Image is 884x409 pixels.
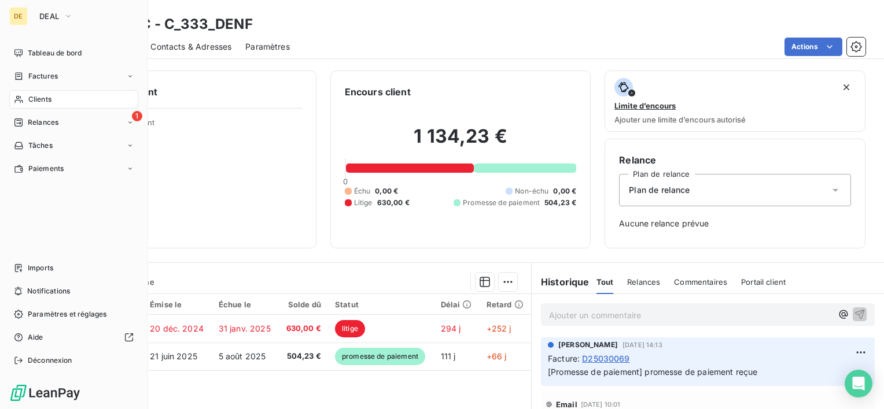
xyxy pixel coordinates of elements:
div: Émise le [150,300,205,309]
a: Aide [9,328,138,347]
span: Facture : [548,352,580,365]
span: Tableau de bord [28,48,82,58]
span: 504,23 € [285,351,321,362]
span: 20 déc. 2024 [150,324,204,333]
span: Litige [354,198,373,208]
span: 1 [132,111,142,121]
div: Open Intercom Messenger [845,370,872,397]
span: 630,00 € [285,323,321,334]
span: Tâches [28,140,53,151]
span: Paramètres et réglages [28,309,106,319]
span: 5 août 2025 [219,351,266,361]
span: [DATE] 14:13 [623,341,662,348]
span: Contacts & Adresses [150,41,231,53]
span: Échu [354,186,371,196]
span: Propriétés Client [93,118,302,134]
span: Aucune relance prévue [619,218,851,229]
h6: Relance [619,153,851,167]
span: Relances [28,117,58,128]
span: [DATE] 10:01 [581,401,621,408]
span: Aide [28,332,43,343]
span: 630,00 € [377,198,410,208]
span: Plan de relance [629,184,690,196]
span: 294 j [441,324,461,333]
h6: Historique [532,275,590,289]
span: litige [335,320,365,337]
div: DE [9,7,28,25]
span: 31 janv. 2025 [219,324,271,333]
div: Retard [487,300,524,309]
span: Non-échu [515,186,548,196]
h3: CAVAC - C_333_DENF [102,14,253,35]
h2: 1 134,23 € [345,125,577,159]
span: 0 [343,177,348,186]
span: Portail client [741,277,786,287]
span: 21 juin 2025 [150,351,197,361]
span: 0,00 € [375,186,398,196]
span: 0,00 € [553,186,576,196]
span: 111 j [441,351,456,361]
span: Email [556,400,577,409]
span: Relances [627,277,660,287]
button: Limite d’encoursAjouter une limite d’encours autorisé [605,70,865,132]
button: Actions [784,38,842,56]
span: Factures [28,71,58,81]
span: +252 j [487,324,511,333]
span: DEAL [39,12,59,21]
span: [PERSON_NAME] [558,340,618,350]
h6: Encours client [345,85,411,99]
span: Limite d’encours [614,101,676,110]
span: Paiements [28,163,64,174]
span: Ajouter une limite d’encours autorisé [614,115,746,124]
span: Clients [28,94,51,105]
span: Tout [596,277,614,287]
span: Commentaires [674,277,727,287]
img: Logo LeanPay [9,384,81,402]
span: Promesse de paiement [463,198,540,208]
span: Paramètres [245,41,290,53]
span: Déconnexion [28,355,72,366]
span: Notifications [27,286,70,296]
span: +66 j [487,351,507,361]
div: Échue le [219,300,272,309]
div: Statut [335,300,427,309]
span: D25030069 [582,352,629,365]
span: 504,23 € [544,198,576,208]
div: Délai [441,300,473,309]
div: Solde dû [285,300,321,309]
span: [Promesse de paiement] promesse de paiement reçue [548,367,757,377]
h6: Informations client [70,85,302,99]
span: promesse de paiement [335,348,425,365]
span: Imports [28,263,53,273]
